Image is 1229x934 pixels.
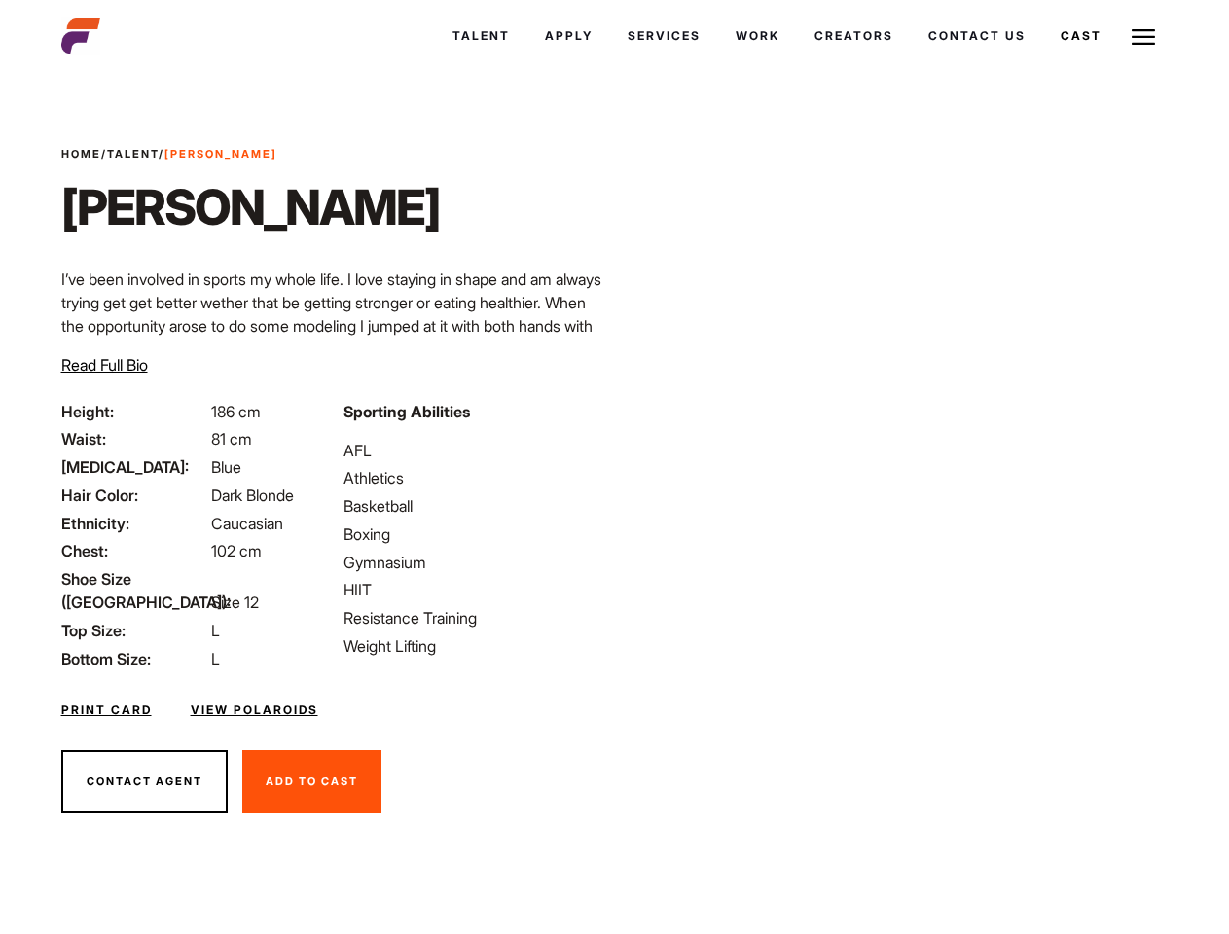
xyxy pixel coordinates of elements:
[164,147,277,161] strong: [PERSON_NAME]
[61,750,228,814] button: Contact Agent
[435,10,527,62] a: Talent
[211,649,220,668] span: L
[343,494,602,518] li: Basketball
[211,621,220,640] span: L
[211,402,261,421] span: 186 cm
[527,10,610,62] a: Apply
[61,353,148,377] button: Read Full Bio
[1132,25,1155,49] img: Burger icon
[343,402,470,421] strong: Sporting Abilities
[343,634,602,658] li: Weight Lifting
[211,485,294,505] span: Dark Blonde
[797,10,911,62] a: Creators
[61,567,207,614] span: Shoe Size ([GEOGRAPHIC_DATA]):
[911,10,1043,62] a: Contact Us
[61,17,100,55] img: cropped-aefm-brand-fav-22-square.png
[343,551,602,574] li: Gymnasium
[1043,10,1119,62] a: Cast
[211,541,262,560] span: 102 cm
[718,10,797,62] a: Work
[61,147,101,161] a: Home
[343,606,602,629] li: Resistance Training
[211,514,283,533] span: Caucasian
[107,147,159,161] a: Talent
[61,400,207,423] span: Height:
[61,355,148,375] span: Read Full Bio
[211,429,252,449] span: 81 cm
[61,701,152,719] a: Print Card
[242,750,381,814] button: Add To Cast
[61,484,207,507] span: Hair Color:
[61,178,440,236] h1: [PERSON_NAME]
[61,427,207,450] span: Waist:
[610,10,718,62] a: Services
[61,539,207,562] span: Chest:
[61,455,207,479] span: [MEDICAL_DATA]:
[61,268,603,431] p: I’ve been involved in sports my whole life. I love staying in shape and am always trying get get ...
[343,522,602,546] li: Boxing
[61,647,207,670] span: Bottom Size:
[61,146,277,162] span: / /
[343,466,602,489] li: Athletics
[211,593,259,612] span: Size 12
[61,619,207,642] span: Top Size:
[343,439,602,462] li: AFL
[343,578,602,601] li: HIIT
[61,512,207,535] span: Ethnicity:
[266,774,358,788] span: Add To Cast
[211,457,241,477] span: Blue
[191,701,318,719] a: View Polaroids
